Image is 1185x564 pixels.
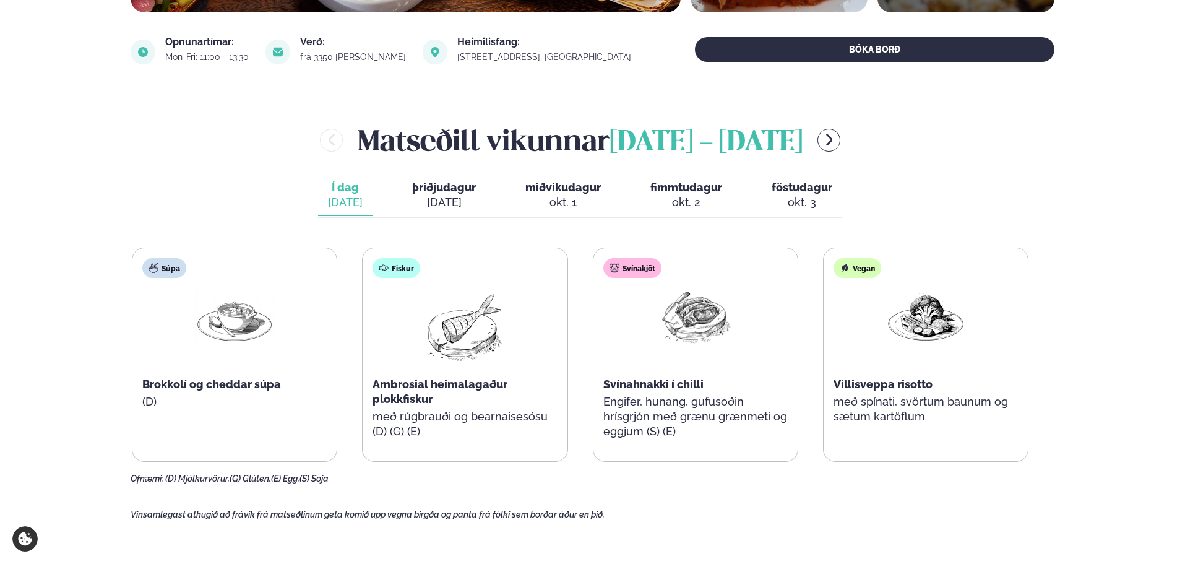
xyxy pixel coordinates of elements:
[165,52,251,62] div: Mon-Fri: 11:00 - 13:30
[230,474,271,484] span: (G) Glúten,
[834,258,881,278] div: Vegan
[603,394,788,439] p: Engifer, hunang, gufusoðin hrísgrjón með grænu grænmeti og eggjum (S) (E)
[762,175,842,216] button: föstudagur okt. 3
[165,37,251,47] div: Opnunartímar:
[328,180,363,195] span: Í dag
[165,474,230,484] span: (D) Mjólkurvörur,
[457,50,633,64] a: link
[457,37,633,47] div: Heimilisfang:
[817,129,840,152] button: menu-btn-right
[373,409,557,439] p: með rúgbrauði og bearnaisesósu (D) (G) (E)
[603,258,661,278] div: Svínakjöt
[142,258,186,278] div: Súpa
[772,195,832,210] div: okt. 3
[265,40,290,64] img: image alt
[131,474,163,484] span: Ofnæmi:
[402,175,486,216] button: þriðjudagur [DATE]
[379,263,389,273] img: fish.svg
[886,288,965,345] img: Vegan.png
[195,288,274,345] img: Soup.png
[525,195,601,210] div: okt. 1
[650,195,722,210] div: okt. 2
[640,175,732,216] button: fimmtudagur okt. 2
[142,394,327,409] p: (D)
[525,181,601,194] span: miðvikudagur
[12,526,38,552] a: Cookie settings
[834,394,1018,424] p: með spínati, svörtum baunum og sætum kartöflum
[131,40,155,64] img: image alt
[772,181,832,194] span: föstudagur
[358,120,803,160] h2: Matseðill vikunnar
[610,129,803,157] span: [DATE] - [DATE]
[300,52,408,62] div: frá 3350 [PERSON_NAME]
[271,474,299,484] span: (E) Egg,
[299,474,329,484] span: (S) Soja
[610,263,619,273] img: pork.svg
[834,378,933,391] span: Villisveppa risotto
[149,263,158,273] img: soup.svg
[373,378,507,406] span: Ambrosial heimalagaður plokkfiskur
[650,181,722,194] span: fimmtudagur
[131,510,605,519] span: Vinsamlegast athugið að frávik frá matseðlinum geta komið upp vegna birgða og panta frá fólki sem...
[412,181,476,194] span: þriðjudagur
[425,288,504,367] img: fish.png
[603,378,704,391] span: Svínahnakki í chilli
[318,175,373,216] button: Í dag [DATE]
[695,37,1054,62] button: BÓKA BORÐ
[412,195,476,210] div: [DATE]
[515,175,611,216] button: miðvikudagur okt. 1
[423,40,447,64] img: image alt
[373,258,420,278] div: Fiskur
[656,288,735,345] img: Pork-Meat.png
[328,195,363,210] div: [DATE]
[142,378,281,391] span: Brokkolí og cheddar súpa
[320,129,343,152] button: menu-btn-left
[840,263,850,273] img: Vegan.svg
[300,37,408,47] div: Verð:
